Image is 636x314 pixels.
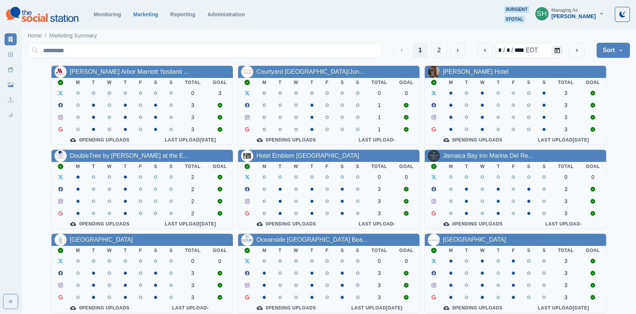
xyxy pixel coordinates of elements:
[371,114,387,120] div: 1
[431,137,515,143] div: 0 Pending Uploads
[558,210,574,216] div: 3
[597,43,630,58] button: Sort
[615,7,630,22] button: Toggle Mode
[244,305,329,311] div: 0 Pending Uploads
[55,66,67,78] img: 176947029223
[393,246,419,255] th: Goal
[536,246,552,255] th: S
[5,48,17,61] a: New Post
[569,43,585,58] button: next
[148,162,164,171] th: S
[450,43,465,58] button: Next Media
[241,150,253,162] img: 721892874813421
[101,78,118,87] th: W
[350,246,365,255] th: S
[288,162,304,171] th: W
[431,221,515,227] div: 0 Pending Uploads
[558,174,574,180] div: 0
[365,78,393,87] th: Total
[443,162,459,171] th: M
[474,78,491,87] th: W
[179,162,207,171] th: Total
[558,270,574,276] div: 3
[5,79,17,91] a: Media Library
[256,68,364,75] a: Courtyard [GEOGRAPHIC_DATA]/Jun...
[244,221,329,227] div: 0 Pending Uploads
[350,162,365,171] th: S
[5,94,17,106] a: Uploads
[521,162,536,171] th: S
[521,78,536,87] th: S
[207,78,233,87] th: Goal
[491,246,506,255] th: T
[552,162,580,171] th: Total
[580,246,606,255] th: Goal
[399,174,413,180] div: 0
[154,305,227,311] div: Last Upload -
[371,210,387,216] div: 3
[185,174,201,180] div: 2
[133,11,158,17] a: Marketing
[558,198,574,204] div: 3
[241,66,253,78] img: 592041627630574
[558,102,574,108] div: 3
[521,246,536,255] th: S
[213,258,227,264] div: 0
[133,246,148,255] th: F
[241,234,253,246] img: 83810864788
[304,246,320,255] th: T
[527,305,600,311] div: Last Upload [DATE]
[365,246,393,255] th: Total
[133,78,148,87] th: F
[558,258,574,264] div: 3
[497,46,539,55] div: Date
[459,78,474,87] th: T
[529,6,610,21] button: Managing As[PERSON_NAME]
[506,78,521,87] th: F
[70,236,133,243] a: [GEOGRAPHIC_DATA]
[335,246,350,255] th: S
[185,114,201,120] div: 3
[412,43,428,58] button: Page 1
[506,246,521,255] th: F
[428,150,440,162] img: 136410456386176
[393,78,419,87] th: Goal
[86,78,101,87] th: T
[101,162,118,171] th: W
[371,102,387,108] div: 1
[164,162,179,171] th: S
[185,126,201,132] div: 3
[371,258,387,264] div: 0
[164,246,179,255] th: S
[393,162,419,171] th: Goal
[256,246,273,255] th: M
[273,78,288,87] th: T
[580,78,606,87] th: Goal
[256,152,359,159] a: Hotel Emblem [GEOGRAPHIC_DATA]
[256,78,273,87] th: M
[371,198,387,204] div: 3
[185,102,201,108] div: 3
[185,282,201,288] div: 3
[506,46,511,55] div: day
[580,162,606,171] th: Goal
[256,236,368,243] a: Oceanside [GEOGRAPHIC_DATA] Bea...
[558,114,574,120] div: 3
[101,246,118,255] th: W
[170,11,195,17] a: Reporting
[70,246,86,255] th: M
[428,66,440,78] img: 389951137540893
[558,282,574,288] div: 3
[371,282,387,288] div: 3
[86,162,101,171] th: T
[335,162,350,171] th: S
[213,90,227,96] div: 3
[58,137,142,143] div: 0 Pending Uploads
[58,221,142,227] div: 0 Pending Uploads
[431,43,447,58] button: Page 2
[399,90,413,96] div: 0
[443,68,508,75] a: [PERSON_NAME] Hotel
[371,270,387,276] div: 3
[55,150,67,162] img: 147530585192
[371,174,387,180] div: 0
